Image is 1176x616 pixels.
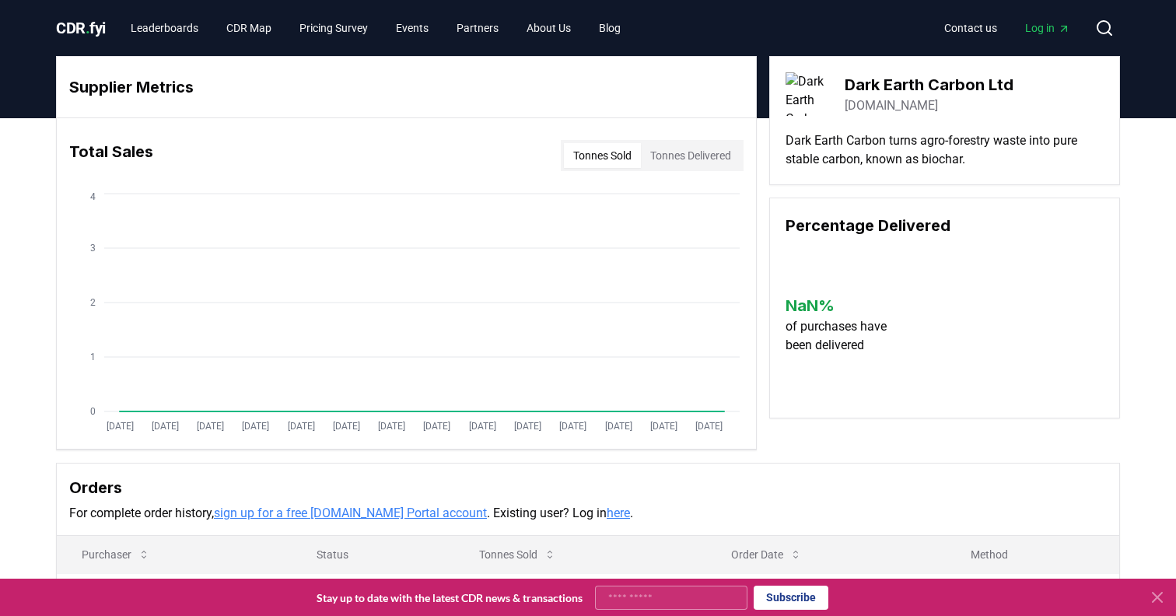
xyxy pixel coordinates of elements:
[932,14,1083,42] nav: Main
[695,421,723,432] tspan: [DATE]
[333,421,360,432] tspan: [DATE]
[559,421,586,432] tspan: [DATE]
[118,14,211,42] a: Leaderboards
[90,297,96,308] tspan: 2
[786,72,829,116] img: Dark Earth Carbon Ltd-logo
[90,406,96,417] tspan: 0
[1025,20,1070,36] span: Log in
[287,14,380,42] a: Pricing Survey
[932,14,1010,42] a: Contact us
[514,14,583,42] a: About Us
[197,421,224,432] tspan: [DATE]
[214,506,487,520] a: sign up for a free [DOMAIN_NAME] Portal account
[69,75,744,99] h3: Supplier Metrics
[69,504,1107,523] p: For complete order history, . Existing user? Log in .
[786,131,1104,169] p: Dark Earth Carbon turns agro-forestry waste into pure stable carbon, known as biochar.
[605,421,632,432] tspan: [DATE]
[383,14,441,42] a: Events
[444,14,511,42] a: Partners
[845,96,938,115] a: [DOMAIN_NAME]
[107,421,134,432] tspan: [DATE]
[469,421,496,432] tspan: [DATE]
[118,14,633,42] nav: Main
[69,140,153,171] h3: Total Sales
[90,191,96,202] tspan: 4
[845,73,1013,96] h3: Dark Earth Carbon Ltd
[69,476,1107,499] h3: Orders
[564,143,641,168] button: Tonnes Sold
[423,421,450,432] tspan: [DATE]
[152,421,179,432] tspan: [DATE]
[719,539,814,570] button: Order Date
[304,547,442,562] p: Status
[242,421,269,432] tspan: [DATE]
[586,14,633,42] a: Blog
[69,539,163,570] button: Purchaser
[650,421,677,432] tspan: [DATE]
[378,421,405,432] tspan: [DATE]
[90,243,96,254] tspan: 3
[1013,14,1083,42] a: Log in
[288,421,315,432] tspan: [DATE]
[467,539,569,570] button: Tonnes Sold
[786,214,1104,237] h3: Percentage Delivered
[958,547,1107,562] p: Method
[786,294,901,317] h3: NaN %
[641,143,740,168] button: Tonnes Delivered
[56,19,106,37] span: CDR fyi
[56,17,106,39] a: CDR.fyi
[514,421,541,432] tspan: [DATE]
[86,19,90,37] span: .
[214,14,284,42] a: CDR Map
[90,352,96,362] tspan: 1
[786,317,901,355] p: of purchases have been delivered
[607,506,630,520] a: here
